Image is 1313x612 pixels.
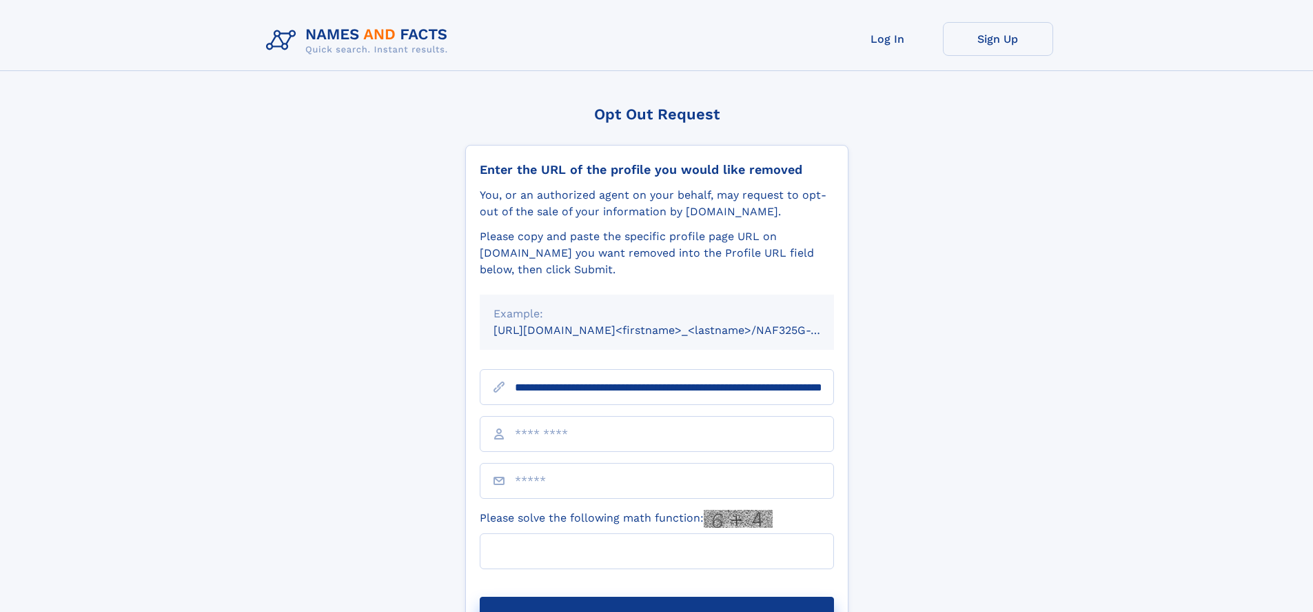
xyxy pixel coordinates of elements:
[480,162,834,177] div: Enter the URL of the profile you would like removed
[480,187,834,220] div: You, or an authorized agent on your behalf, may request to opt-out of the sale of your informatio...
[465,106,848,123] div: Opt Out Request
[493,324,860,337] small: [URL][DOMAIN_NAME]<firstname>_<lastname>/NAF325G-xxxxxxxx
[480,228,834,278] div: Please copy and paste the specific profile page URL on [DOMAIN_NAME] you want removed into the Pr...
[480,510,773,528] label: Please solve the following math function:
[261,22,459,59] img: Logo Names and Facts
[493,306,820,322] div: Example:
[833,22,943,56] a: Log In
[943,22,1053,56] a: Sign Up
